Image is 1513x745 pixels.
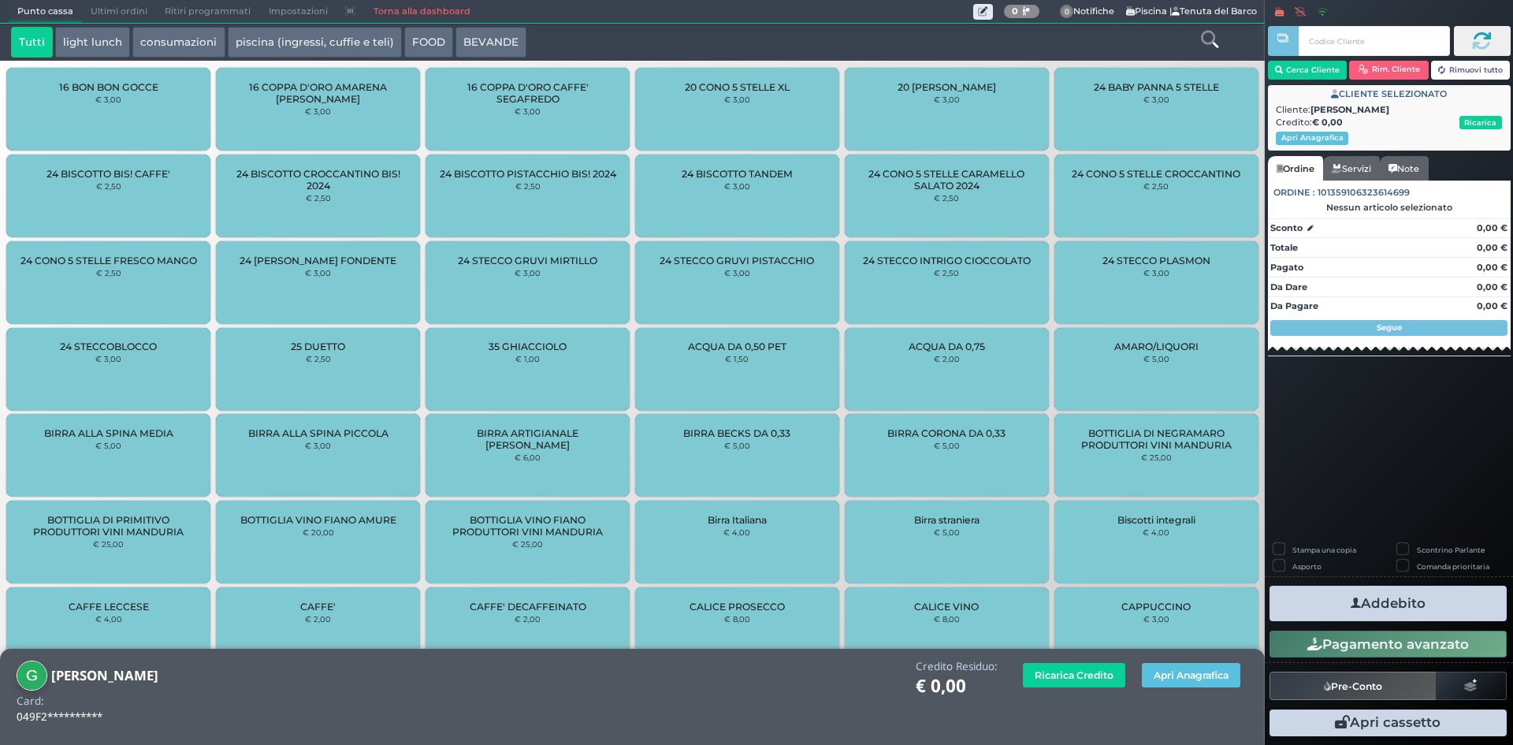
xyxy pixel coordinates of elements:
strong: 0,00 € [1477,281,1507,292]
button: Addebito [1270,586,1507,621]
strong: 0,00 € [1477,242,1507,253]
span: CAFFE' [300,601,336,613]
span: BIRRA ALLA SPINA PICCOLA [248,427,388,439]
span: Ordine : [1273,186,1315,199]
small: € 3,00 [1143,95,1169,104]
span: CALICE VINO [914,601,979,613]
strong: 0,00 € [1477,300,1507,311]
span: 101359106323614699 [1318,186,1410,199]
button: Ricarica [1459,116,1502,129]
div: Credito: [1276,116,1502,129]
span: 24 STECCOBLOCCO [60,341,157,352]
button: Apri Anagrafica [1142,663,1240,687]
small: € 25,00 [1141,453,1172,462]
strong: Pagato [1270,262,1303,273]
span: 24 [PERSON_NAME] FONDENTE [240,255,396,266]
small: € 3,00 [724,268,750,278]
small: € 2,50 [96,181,121,191]
span: Birra straniera [914,514,980,526]
small: € 3,00 [305,441,331,450]
span: 0 [1060,5,1074,19]
label: Stampa una copia [1292,545,1356,555]
button: Apri Anagrafica [1276,132,1348,145]
span: Impostazioni [260,1,336,23]
span: 24 BABY PANNA 5 STELLE [1094,81,1219,93]
span: CALICE PROSECCO [690,601,785,613]
span: 16 COPPA D'ORO AMARENA [PERSON_NAME] [229,81,407,105]
h4: Card: [17,695,44,707]
span: 24 CONO 5 STELLE FRESCO MANGO [20,255,197,266]
button: consumazioni [132,27,225,58]
small: € 8,00 [724,614,750,624]
button: Apri cassetto [1270,710,1507,736]
small: € 5,00 [95,441,121,450]
small: € 2,00 [515,614,541,624]
b: [PERSON_NAME] [51,666,158,684]
small: € 4,00 [723,527,750,537]
button: Ricarica Credito [1023,663,1125,687]
button: piscina (ingressi, cuffie e teli) [228,27,402,58]
div: Nessun articolo selezionato [1268,202,1511,213]
button: BEVANDE [455,27,526,58]
span: ACQUA DA 0,50 PET [688,341,786,352]
input: Codice Cliente [1299,26,1449,56]
small: € 3,00 [1143,268,1169,278]
small: € 3,00 [305,106,331,116]
small: € 3,00 [934,95,960,104]
span: BIRRA ALLA SPINA MEDIA [44,427,173,439]
span: 24 CONO 5 STELLE CROCCANTINO [1072,168,1240,180]
button: Rimuovi tutto [1431,61,1511,80]
small: € 2,50 [515,181,541,191]
span: CAPPUCCINO [1121,601,1191,613]
button: Pre-Conto [1270,672,1437,700]
span: 24 STECCO GRUVI MIRTILLO [458,255,597,266]
small: € 3,00 [305,268,331,278]
a: Note [1380,156,1428,181]
small: € 3,00 [1143,614,1169,624]
button: Rim. Cliente [1349,61,1429,80]
span: BIRRA ARTIGIANALE [PERSON_NAME] [439,427,616,451]
span: CAFFE' DECAFFEINATO [470,601,586,613]
small: € 3,00 [95,95,121,104]
span: Ultimi ordini [82,1,156,23]
a: Servizi [1323,156,1380,181]
small: € 3,00 [724,95,750,104]
strong: 0,00 € [1477,222,1507,233]
small: € 2,50 [934,193,959,203]
a: Torna alla dashboard [364,1,478,23]
button: Cerca Cliente [1268,61,1348,80]
span: 24 CONO 5 STELLE CARAMELLO SALATO 2024 [858,168,1035,192]
small: € 4,00 [1143,527,1169,537]
b: 0 [1012,6,1018,17]
button: Pagamento avanzato [1270,631,1507,657]
span: 20 [PERSON_NAME] [898,81,996,93]
small: € 2,50 [306,354,331,363]
label: Scontrino Parlante [1417,545,1485,555]
strong: Segue [1377,322,1402,333]
small: € 8,00 [934,614,960,624]
span: BIRRA CORONA DA 0,33 [887,427,1006,439]
span: BIRRA BECKS DA 0,33 [683,427,790,439]
span: 24 BISCOTTO BIS! CAFFE' [46,168,170,180]
span: 16 COPPA D'ORO CAFFE' SEGAFREDO [439,81,616,105]
small: € 25,00 [93,539,124,549]
small: € 3,00 [95,354,121,363]
small: € 2,00 [305,614,331,624]
img: Guarini [17,661,47,691]
span: Ritiri programmati [156,1,259,23]
button: light lunch [55,27,130,58]
span: 24 BISCOTTO CROCCANTINO BIS! 2024 [229,168,407,192]
small: € 4,00 [95,614,122,624]
small: € 5,00 [724,441,750,450]
span: BOTTIGLIA VINO FIANO PRODUTTORI VINI MANDURIA [439,514,616,538]
span: ACQUA DA 0,75 [909,341,985,352]
span: BOTTIGLIA DI NEGRAMARO PRODUTTORI VINI MANDURIA [1067,427,1244,451]
small: € 2,50 [306,193,331,203]
small: € 2,00 [934,354,960,363]
small: € 3,00 [515,106,541,116]
span: 24 BISCOTTO PISTACCHIO BIS! 2024 [440,168,616,180]
h4: Credito Residuo: [916,661,998,672]
span: 24 STECCO GRUVI PISTACCHIO [660,255,814,266]
small: € 20,00 [303,527,334,537]
span: CLIENTE SELEZIONATO [1331,88,1447,101]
